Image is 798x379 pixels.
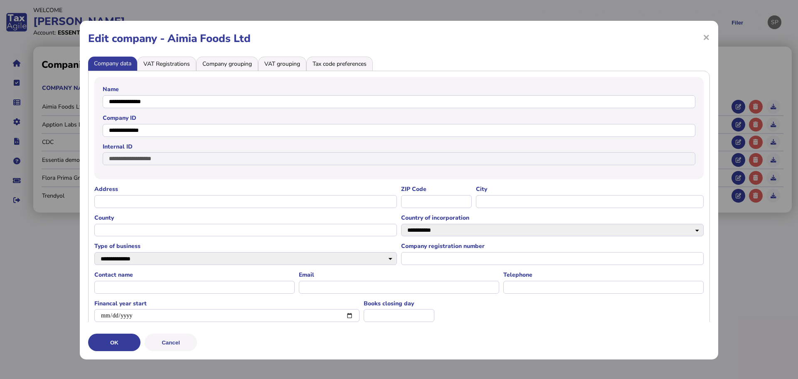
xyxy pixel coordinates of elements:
[258,57,306,71] li: VAT grouping
[364,300,434,307] label: Books closing day
[401,214,704,222] label: Country of incorporation
[476,185,704,193] label: City
[401,185,472,193] label: ZIP Code
[94,242,397,250] label: Type of business
[196,57,258,71] li: Company grouping
[94,214,397,222] label: County
[306,57,373,71] li: Tax code preferences
[103,114,695,122] label: Company ID
[299,271,499,279] label: Email
[88,334,140,351] button: OK
[503,271,704,279] label: Telephone
[103,85,695,93] label: Name
[94,300,360,307] label: Financal year start
[137,57,196,71] li: VAT Registrations
[145,334,197,351] button: Cancel
[88,57,137,71] li: Company data
[103,143,695,151] label: Internal ID
[703,29,710,45] span: ×
[88,31,710,46] h1: Edit company - Aimia Foods Ltd
[94,271,295,279] label: Contact name
[401,242,704,250] label: Company registration number
[94,185,397,193] label: Address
